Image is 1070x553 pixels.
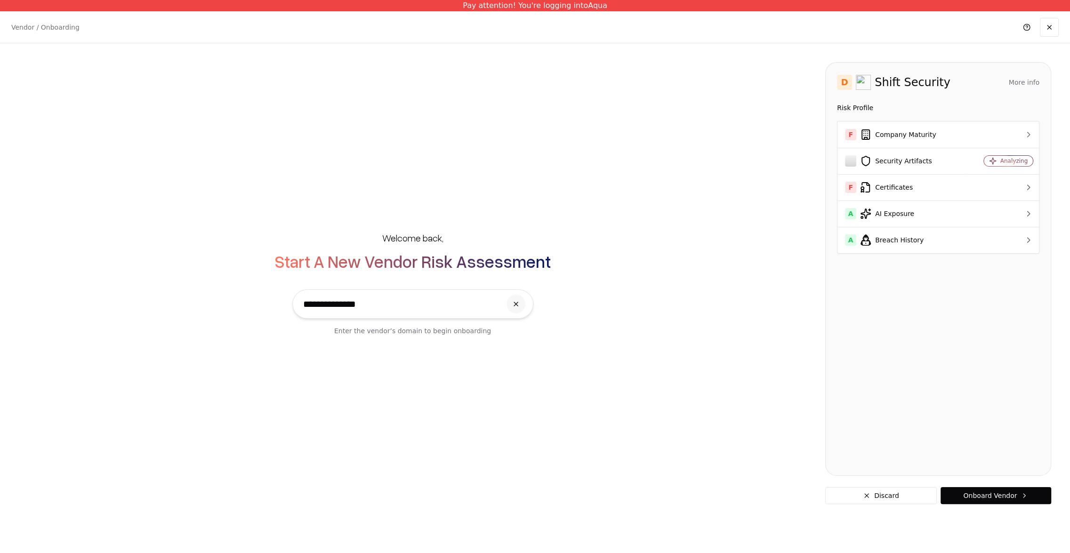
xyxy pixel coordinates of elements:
[875,75,950,90] div: Shift Security
[845,155,957,167] div: Security Artifacts
[837,75,852,90] div: D
[1009,74,1039,91] button: More info
[845,129,957,140] div: Company Maturity
[845,234,856,246] div: A
[382,231,443,244] h5: Welcome back,
[334,326,491,336] p: Enter the vendor’s domain to begin onboarding
[941,487,1051,504] button: Onboard Vendor
[845,234,957,246] div: Breach History
[845,182,957,193] div: Certificates
[845,208,856,219] div: A
[845,182,856,193] div: F
[825,487,937,504] button: Discard
[845,208,957,219] div: AI Exposure
[845,129,856,140] div: F
[837,102,1039,113] div: Risk Profile
[274,252,551,271] h2: Start A New Vendor Risk Assessment
[1000,157,1028,165] div: Analyzing
[11,23,80,32] p: Vendor / Onboarding
[856,75,871,90] img: Shift Security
